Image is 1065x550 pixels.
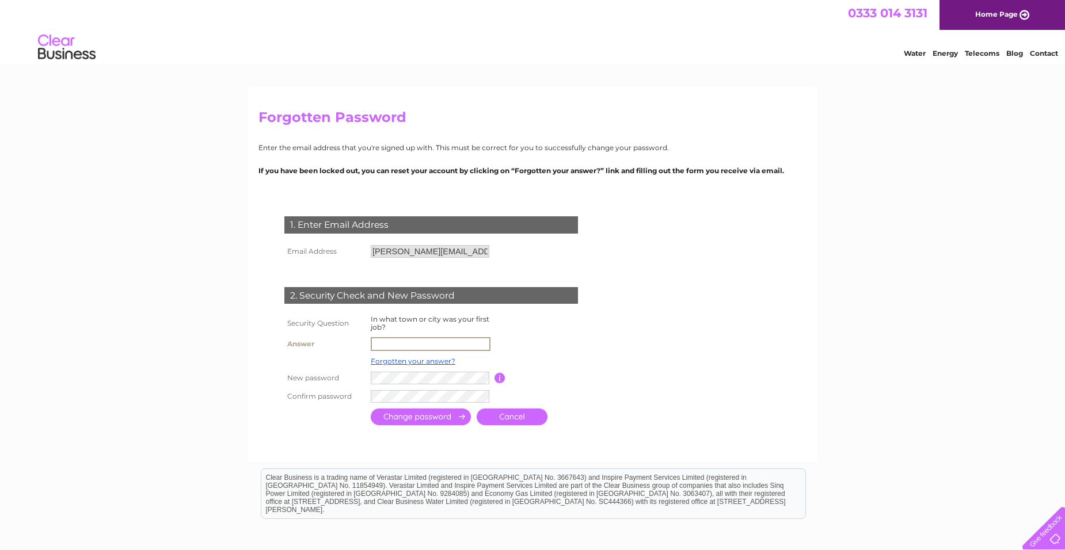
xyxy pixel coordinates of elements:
div: 1. Enter Email Address [284,216,578,234]
p: Enter the email address that you're signed up with. This must be correct for you to successfully ... [258,142,807,153]
th: Confirm password [282,387,368,406]
a: Blog [1006,49,1023,58]
a: Water [904,49,926,58]
a: Energy [933,49,958,58]
p: If you have been locked out, you can reset your account by clicking on “Forgotten your answer?” l... [258,165,807,176]
a: Telecoms [965,49,999,58]
a: Forgotten your answer? [371,357,455,365]
th: Security Question [282,312,368,334]
a: Contact [1030,49,1058,58]
img: logo.png [37,30,96,65]
a: 0333 014 3131 [848,6,927,20]
div: Clear Business is a trading name of Verastar Limited (registered in [GEOGRAPHIC_DATA] No. 3667643... [261,6,805,56]
label: In what town or city was your first job? [371,315,489,331]
input: Information [495,373,505,383]
div: 2. Security Check and New Password [284,287,578,304]
th: Answer [282,334,368,354]
input: Submit [371,408,471,425]
th: New password [282,369,368,387]
a: Cancel [477,408,547,425]
h2: Forgotten Password [258,109,807,131]
th: Email Address [282,242,368,261]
